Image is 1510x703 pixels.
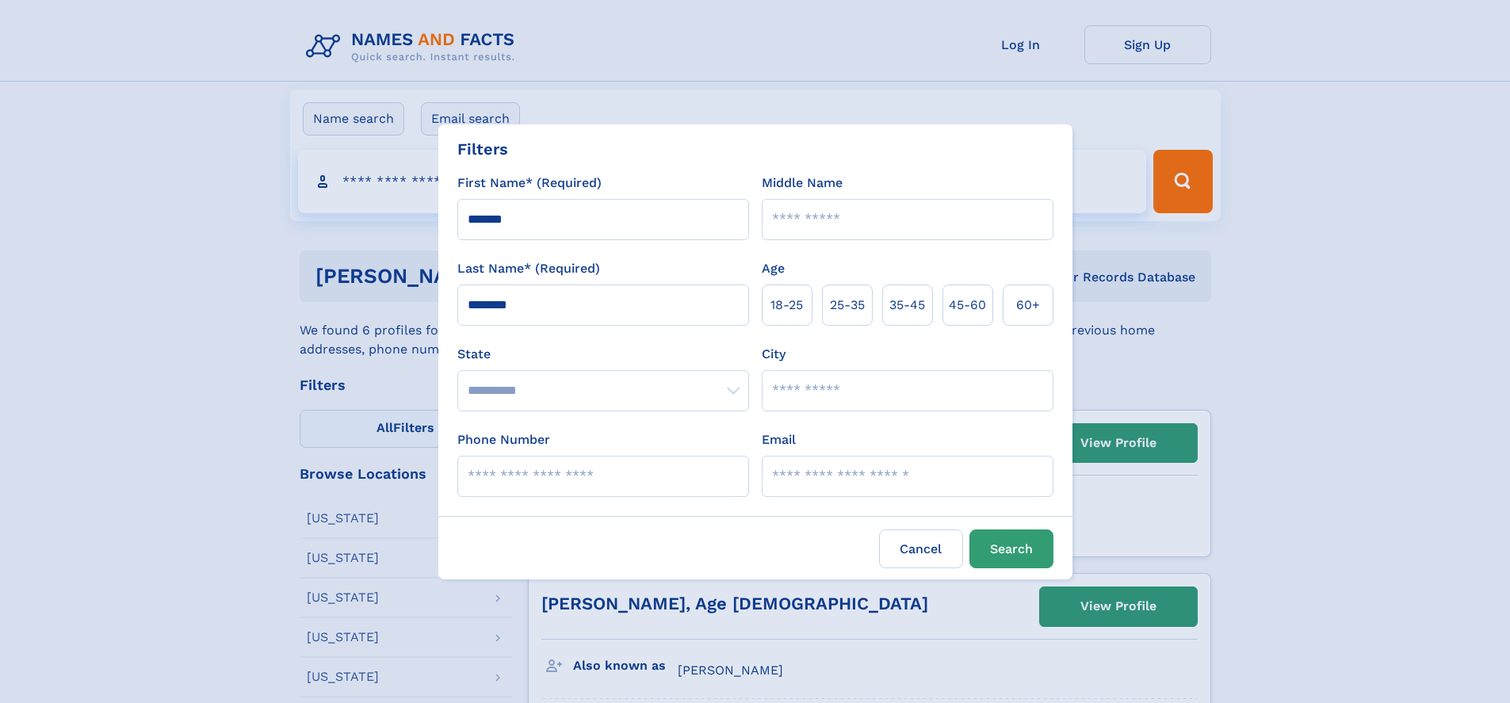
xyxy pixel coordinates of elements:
label: Email [762,430,796,449]
label: First Name* (Required) [457,174,602,193]
span: 45‑60 [949,296,986,315]
span: 18‑25 [770,296,803,315]
label: Middle Name [762,174,843,193]
span: 35‑45 [889,296,925,315]
label: Last Name* (Required) [457,259,600,278]
label: Age [762,259,785,278]
div: Filters [457,137,508,161]
label: Cancel [879,529,963,568]
span: 60+ [1016,296,1040,315]
label: State [457,345,749,364]
button: Search [969,529,1053,568]
label: City [762,345,786,364]
span: 25‑35 [830,296,865,315]
label: Phone Number [457,430,550,449]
